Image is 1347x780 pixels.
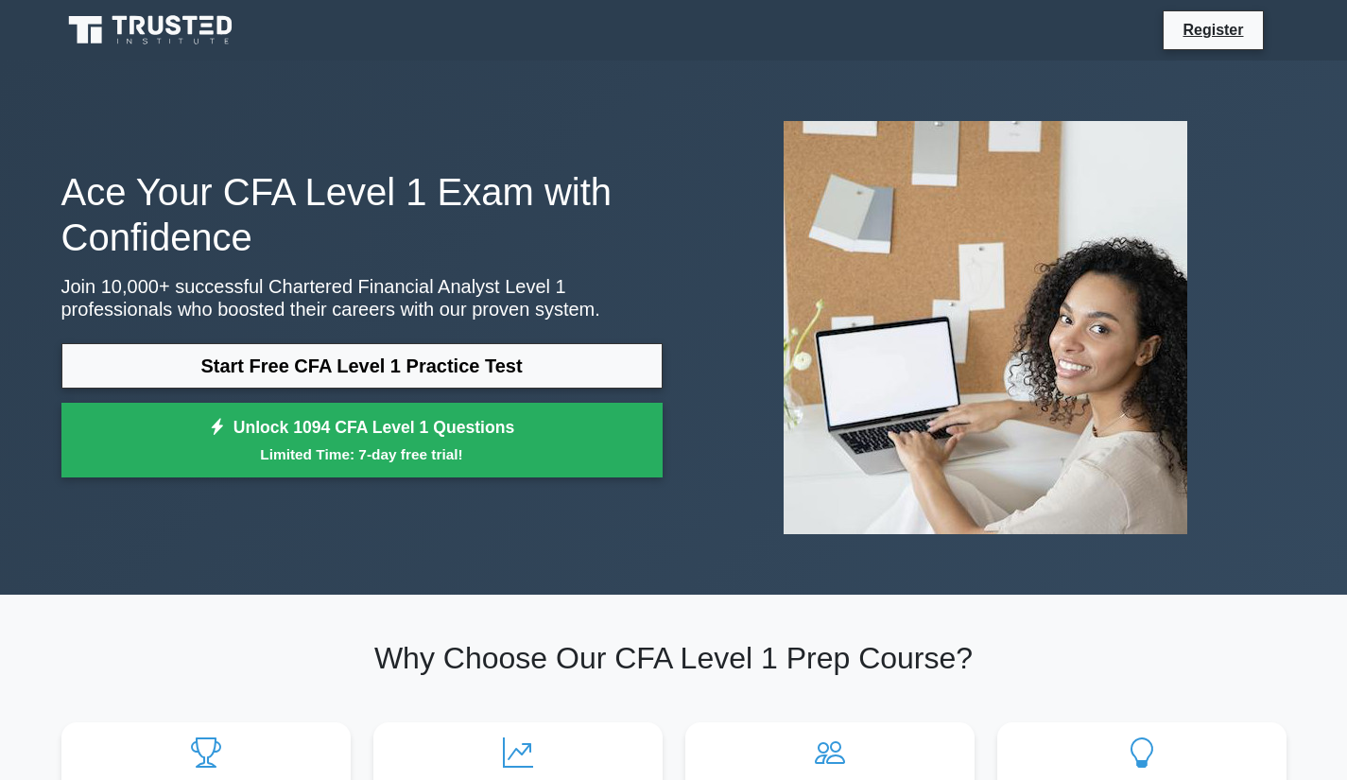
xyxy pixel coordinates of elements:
[61,640,1287,676] h2: Why Choose Our CFA Level 1 Prep Course?
[61,275,663,321] p: Join 10,000+ successful Chartered Financial Analyst Level 1 professionals who boosted their caree...
[61,403,663,478] a: Unlock 1094 CFA Level 1 QuestionsLimited Time: 7-day free trial!
[61,169,663,260] h1: Ace Your CFA Level 1 Exam with Confidence
[1171,18,1254,42] a: Register
[61,343,663,389] a: Start Free CFA Level 1 Practice Test
[85,443,639,465] small: Limited Time: 7-day free trial!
